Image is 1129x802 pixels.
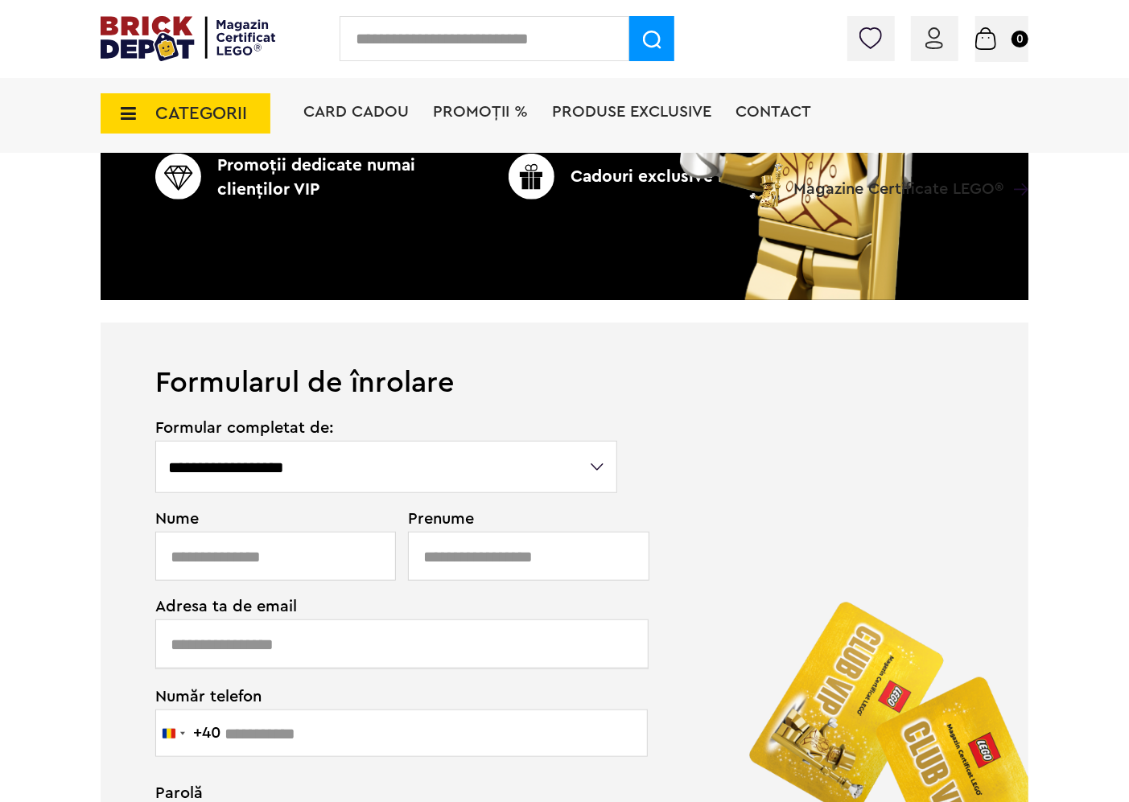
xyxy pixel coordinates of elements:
[155,105,247,122] span: CATEGORII
[155,686,620,705] span: Număr telefon
[793,160,1003,197] span: Magazine Certificate LEGO®
[156,710,220,756] button: Selected country
[735,104,811,120] a: Contact
[1012,31,1028,47] small: 0
[433,104,528,120] a: PROMOȚII %
[155,420,620,436] span: Formular completat de:
[408,511,619,527] span: Prenume
[155,785,620,801] span: Parolă
[155,598,620,615] span: Adresa ta de email
[155,511,387,527] span: Nume
[303,104,409,120] a: Card Cadou
[1003,160,1028,176] a: Magazine Certificate LEGO®
[552,104,711,120] a: Produse exclusive
[193,725,220,741] div: +40
[101,323,1028,397] h1: Formularul de înrolare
